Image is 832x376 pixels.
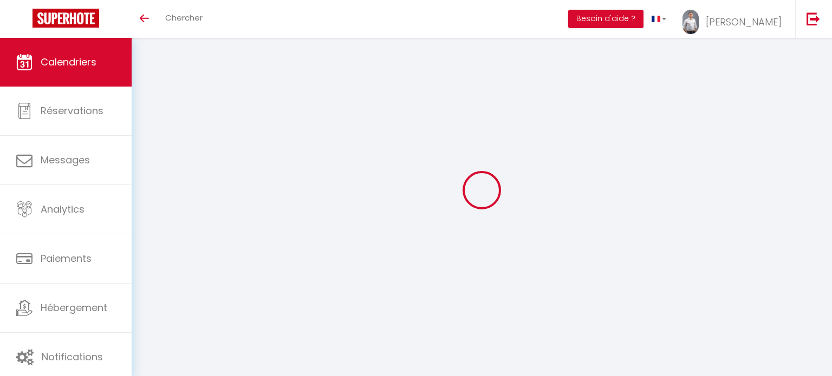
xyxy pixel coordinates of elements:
span: [PERSON_NAME] [706,15,782,29]
span: Analytics [41,202,84,216]
img: logout [807,12,820,25]
span: Réservations [41,104,103,117]
span: Calendriers [41,55,96,69]
span: Chercher [165,12,203,23]
span: Hébergement [41,301,107,314]
span: Notifications [42,350,103,364]
span: Paiements [41,252,92,265]
button: Besoin d'aide ? [568,10,643,28]
span: Messages [41,153,90,167]
img: ... [682,10,699,34]
img: Super Booking [32,9,99,28]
